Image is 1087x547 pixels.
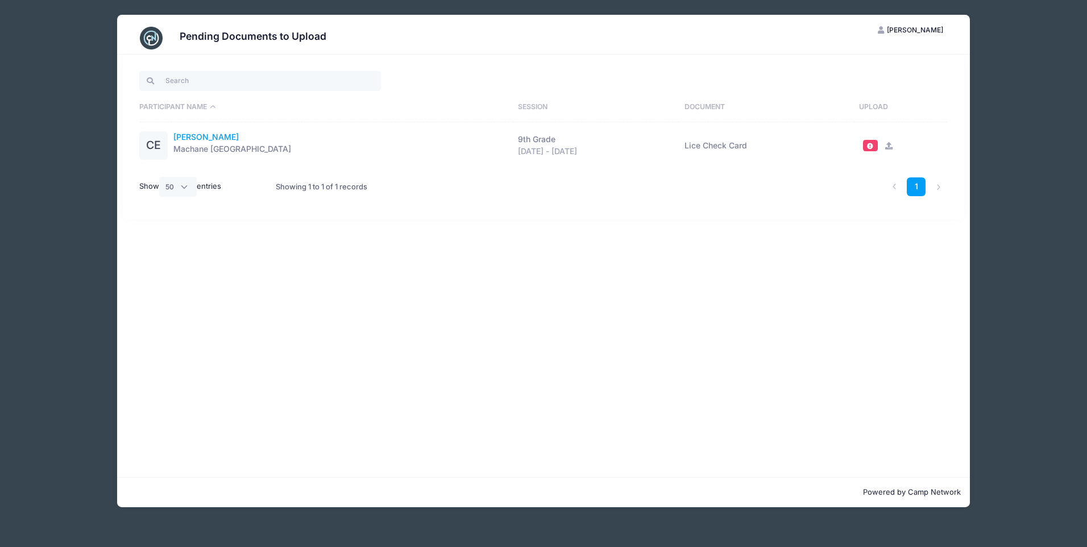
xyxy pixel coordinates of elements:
input: Search [139,71,381,90]
th: Document: activate to sort column ascending [679,93,853,122]
a: CE [139,141,168,151]
label: Show entries [139,177,221,196]
span: [PERSON_NAME] [887,26,943,34]
div: [DATE] - [DATE] [518,146,674,158]
th: Session: activate to sort column ascending [512,93,679,122]
h3: Pending Documents to Upload [180,30,326,42]
button: [PERSON_NAME] [868,20,953,40]
td: Lice Check Card [679,122,853,169]
img: CampNetwork [140,27,163,49]
p: Powered by Camp Network [126,487,961,498]
a: 1 [907,177,926,196]
select: Showentries [159,177,197,196]
th: Upload: activate to sort column ascending [853,93,948,122]
a: [PERSON_NAME] [173,131,239,143]
div: CE [139,131,168,160]
div: Showing 1 to 1 of 1 records [276,174,367,200]
div: 9th Grade [518,134,674,146]
div: Machane [GEOGRAPHIC_DATA] [173,131,507,160]
th: Participant Name: activate to sort column descending [139,93,512,122]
